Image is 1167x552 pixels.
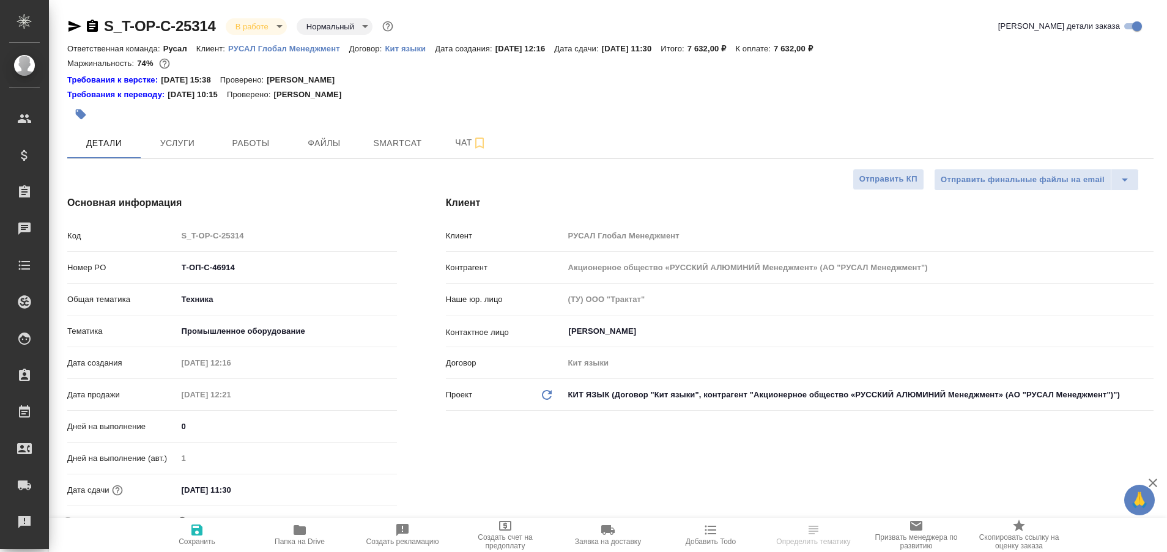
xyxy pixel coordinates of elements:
button: Добавить тэг [67,101,94,128]
span: Файлы [295,136,354,151]
p: Дата создания: [435,44,495,53]
span: Чат [442,135,500,150]
p: Дней на выполнение (авт.) [67,452,177,465]
h4: Клиент [446,196,1154,210]
p: Номер PO [67,262,177,274]
input: ✎ Введи что-нибудь [177,481,284,499]
button: Доп статусы указывают на важность/срочность заказа [380,18,396,34]
span: Отправить КП [859,172,917,186]
p: К оплате: [735,44,774,53]
button: Добавить Todo [659,518,762,552]
a: РУСАЛ Глобал Менеджмент [228,43,349,53]
div: КИТ ЯЗЫК (Договор "Кит языки", контрагент "Акционерное общество «РУССКИЙ АЛЮМИНИЙ Менеджмент» (АО... [564,385,1154,405]
p: 74% [137,59,156,68]
span: Smartcat [368,136,427,151]
button: Определить тематику [762,518,865,552]
span: Отправить финальные файлы на email [941,173,1105,187]
p: Тематика [67,325,177,337]
input: ✎ Введи что-нибудь [177,418,397,435]
p: [PERSON_NAME] [267,74,344,86]
a: Требования к верстке: [67,74,161,86]
input: Пустое поле [564,259,1154,276]
p: Дата продажи [67,389,177,401]
span: Призвать менеджера по развитию [872,533,960,550]
button: 1658.50 RUB; [157,56,172,72]
div: Нажми, чтобы открыть папку с инструкцией [67,74,161,86]
p: Клиент: [196,44,228,53]
p: Проект [446,389,473,401]
div: split button [934,169,1139,191]
p: 7 632,00 ₽ [774,44,822,53]
a: S_T-OP-C-25314 [104,18,216,34]
button: Призвать менеджера по развитию [865,518,968,552]
p: Клиент [446,230,564,242]
p: Дата сдачи: [554,44,601,53]
div: В работе [226,18,287,35]
p: Итого: [661,44,687,53]
span: [PERSON_NAME] детали заказа [998,20,1120,32]
button: Создать счет на предоплату [454,518,557,552]
p: Дата создания [67,357,177,369]
button: Скопировать ссылку для ЯМессенджера [67,19,82,34]
span: Услуги [148,136,207,151]
input: Пустое поле [177,227,397,245]
button: Если добавить услуги и заполнить их объемом, то дата рассчитается автоматически [109,482,125,498]
button: Скопировать ссылку [85,19,100,34]
button: Выбери, если сб и вс нужно считать рабочими днями для выполнения заказа. [174,514,190,530]
h4: Основная информация [67,196,397,210]
button: 🙏 [1124,485,1155,515]
p: Русал [163,44,196,53]
span: Скопировать ссылку на оценку заказа [975,533,1063,550]
p: Код [67,230,177,242]
p: Дата сдачи [67,484,109,496]
p: Договор: [349,44,385,53]
span: Папка на Drive [275,537,325,546]
div: Техника [177,289,397,310]
button: Нормальный [303,21,358,32]
span: Работы [221,136,280,151]
button: Отправить КП [853,169,924,190]
p: 7 632,00 ₽ [687,44,736,53]
span: Создать счет на предоплату [461,533,549,550]
p: Кит языки [385,44,435,53]
button: Сохранить [146,518,248,552]
p: [DATE] 15:38 [161,74,220,86]
button: Скопировать ссылку на оценку заказа [968,518,1070,552]
p: [DATE] 10:15 [168,89,227,101]
p: Контактное лицо [446,326,564,339]
input: Пустое поле [564,354,1154,372]
span: 🙏 [1129,487,1150,513]
button: Отправить финальные файлы на email [934,169,1111,191]
p: РУСАЛ Глобал Менеджмент [228,44,349,53]
button: Заявка на доставку [557,518,659,552]
div: В работе [297,18,372,35]
input: Пустое поле [564,290,1154,308]
button: Папка на Drive [248,518,351,552]
a: Кит языки [385,43,435,53]
input: Пустое поле [564,227,1154,245]
span: Учитывать выходные [85,516,165,528]
p: Маржинальность: [67,59,137,68]
input: Пустое поле [177,449,397,467]
p: [PERSON_NAME] [273,89,350,101]
p: Контрагент [446,262,564,274]
p: [DATE] 11:30 [602,44,661,53]
button: Создать рекламацию [351,518,454,552]
p: [DATE] 12:16 [495,44,555,53]
p: Проверено: [227,89,274,101]
span: Детали [75,136,133,151]
button: В работе [232,21,272,32]
div: Нажми, чтобы открыть папку с инструкцией [67,89,168,101]
span: Сохранить [179,537,215,546]
p: Наше юр. лицо [446,293,564,306]
input: Пустое поле [177,386,284,403]
span: Добавить Todo [686,537,736,546]
svg: Подписаться [472,136,487,150]
input: ✎ Введи что-нибудь [177,259,397,276]
span: Заявка на доставку [575,537,641,546]
span: Определить тематику [776,537,850,546]
input: Пустое поле [177,354,284,372]
p: Проверено: [220,74,267,86]
p: Ответственная команда: [67,44,163,53]
p: Общая тематика [67,293,177,306]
